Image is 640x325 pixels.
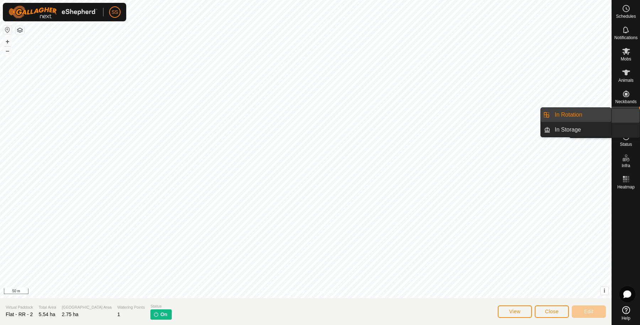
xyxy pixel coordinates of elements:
span: Close [545,309,559,314]
span: Help [622,316,630,320]
img: Gallagher Logo [9,6,97,18]
span: Neckbands [615,100,636,104]
span: 1 [117,311,120,317]
span: Total Area [39,304,56,310]
span: Virtual Paddock [6,304,33,310]
button: Reset Map [3,26,12,34]
button: + [3,37,12,46]
a: Privacy Policy [278,289,304,295]
span: Animals [618,78,634,82]
li: In Storage [541,123,611,137]
span: In Rotation [555,111,582,119]
span: Schedules [616,14,636,18]
button: i [601,287,608,295]
span: Status [150,303,171,309]
span: Mobs [621,57,631,61]
a: Help [612,303,640,323]
img: turn-on [153,311,159,317]
button: Close [535,305,569,318]
span: 5.54 ha [39,311,55,317]
span: SS [112,9,118,16]
span: 2.75 ha [62,311,79,317]
span: On [160,311,167,318]
span: In Storage [555,126,581,134]
span: Notifications [614,36,638,40]
a: In Storage [550,123,611,137]
span: i [604,288,605,294]
a: In Rotation [550,108,611,122]
span: Flat - RR - 2 [6,311,33,317]
span: View [509,309,521,314]
button: View [498,305,532,318]
span: Watering Points [117,304,145,310]
button: Edit [572,305,606,318]
li: In Rotation [541,108,611,122]
span: [GEOGRAPHIC_DATA] Area [62,304,112,310]
span: Edit [584,309,593,314]
span: Heatmap [617,185,635,189]
span: Infra [622,164,630,168]
span: Status [620,142,632,146]
button: Map Layers [16,26,24,34]
button: – [3,47,12,55]
a: Contact Us [313,289,334,295]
